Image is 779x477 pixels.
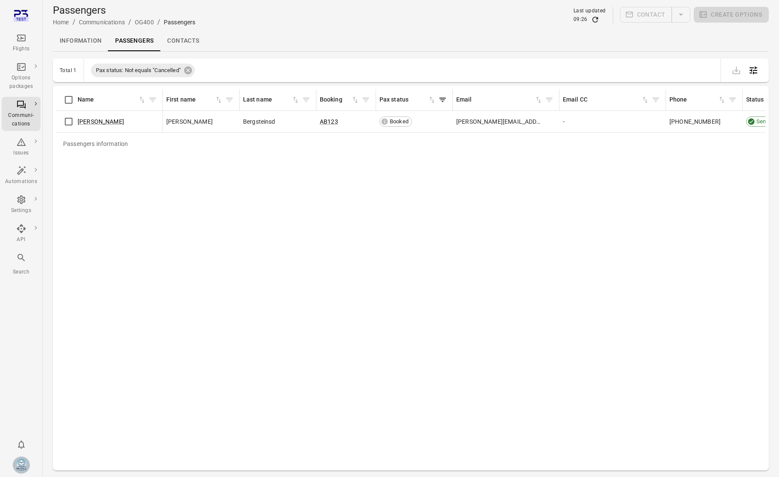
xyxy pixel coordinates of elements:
[5,207,37,215] div: Settings
[53,31,769,51] div: Local navigation
[563,95,649,105] span: Email CC
[379,95,436,105] span: Pax status
[300,93,313,106] button: Filter by last name
[135,19,154,26] a: OG400
[79,18,125,26] div: Communications
[5,111,37,128] div: Communi-cations
[56,133,135,155] div: Passengers information
[320,95,359,105] span: Booking
[5,149,37,157] div: Issues
[591,15,599,24] button: Refresh data
[5,268,37,276] div: Search
[2,163,41,189] a: Automations
[53,31,108,51] a: Information
[320,118,338,125] a: AB123
[9,453,33,477] button: Elsa Mjöll [Mjoll Airways]
[456,95,534,105] div: Email
[60,67,77,73] div: Total 1
[108,31,160,51] a: Passengers
[2,250,41,279] button: Search
[745,62,762,79] button: Open table configuration
[436,93,449,106] button: Filter by pax status
[2,30,41,56] a: Flights
[563,117,663,126] div: -
[543,93,556,106] button: Filter by email
[728,66,745,74] span: Please make a selection to export
[166,95,223,105] div: Sort by first name in ascending order
[223,93,236,106] button: Filter by first name
[2,59,41,93] a: Options packages
[573,15,588,24] div: 09:26
[13,457,30,474] img: Mjoll-Airways-Logo.webp
[160,31,206,51] a: Contacts
[53,3,195,17] h1: Passengers
[78,95,138,105] div: Name
[2,134,41,160] a: Issues
[620,7,691,23] div: Split button
[157,17,160,27] li: /
[5,74,37,91] div: Options packages
[91,66,186,75] span: Pax status: Not equals "Cancelled"
[456,117,544,126] span: [PERSON_NAME][EMAIL_ADDRESS][DOMAIN_NAME]
[166,117,213,126] span: [PERSON_NAME]
[563,95,641,105] div: Email CC
[753,117,771,126] span: Sent
[5,177,37,186] div: Automations
[53,19,69,26] a: Home
[320,95,359,105] div: Sort by booking in ascending order
[146,93,159,106] button: Filter by name
[243,117,275,126] span: Bergsteinsd
[2,97,41,131] a: Communi-cations
[72,17,75,27] li: /
[2,221,41,247] a: API
[563,95,649,105] div: Sort by CC email in ascending order
[13,436,30,453] button: Notifications
[694,7,769,24] span: Please make a selection to create an option package
[320,95,351,105] div: Booking
[359,93,372,106] button: Filter by booking
[379,95,436,105] div: Sort by pax status in ascending order
[243,95,300,105] div: Sort by last name in ascending order
[78,95,146,105] div: Sort by name in ascending order
[456,95,543,105] span: Email
[166,95,214,105] div: First name
[669,95,726,105] span: Phone
[620,7,691,24] span: Please make a selection to create communications
[128,17,131,27] li: /
[379,95,428,105] div: Pax status
[5,45,37,53] div: Flights
[243,95,291,105] div: Last name
[573,7,606,15] div: Last updated
[669,95,718,105] div: Phone
[78,95,146,105] span: Name
[91,64,195,77] div: Pax status: Not equals "Cancelled"
[5,236,37,244] div: API
[456,95,543,105] div: Sort by email in ascending order
[166,95,223,105] span: First name
[669,95,726,105] div: Sort by phone in ascending order
[243,95,300,105] span: Last name
[387,117,411,126] span: Booked
[669,117,721,126] span: [PHONE_NUMBER]
[53,17,195,27] nav: Breadcrumbs
[726,93,739,106] button: Filter by phone
[164,18,196,26] div: Passengers
[78,118,124,125] a: [PERSON_NAME]
[649,93,662,106] button: Filter by CC email
[2,192,41,218] a: Settings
